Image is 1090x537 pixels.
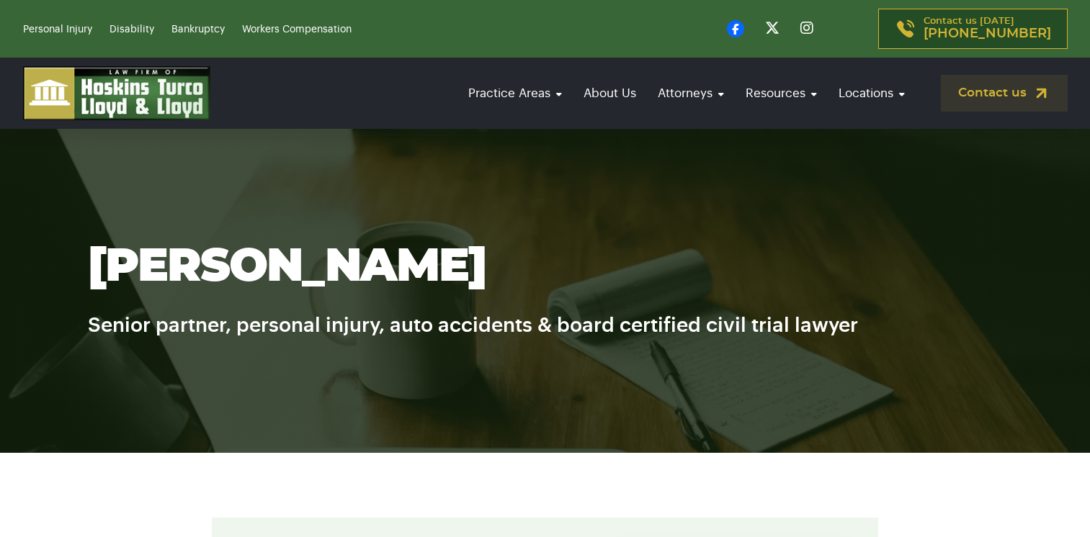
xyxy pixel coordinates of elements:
[88,292,1003,340] h6: Senior partner, personal injury, auto accidents & board certified civil trial lawyer
[924,17,1051,41] p: Contact us [DATE]
[23,24,92,35] a: Personal Injury
[171,24,225,35] a: Bankruptcy
[831,73,912,114] a: Locations
[242,24,352,35] a: Workers Compensation
[23,66,210,120] img: logo
[88,242,1003,292] h1: [PERSON_NAME]
[941,75,1068,112] a: Contact us
[576,73,643,114] a: About Us
[924,27,1051,41] span: [PHONE_NUMBER]
[110,24,154,35] a: Disability
[738,73,824,114] a: Resources
[878,9,1068,49] a: Contact us [DATE][PHONE_NUMBER]
[461,73,569,114] a: Practice Areas
[651,73,731,114] a: Attorneys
